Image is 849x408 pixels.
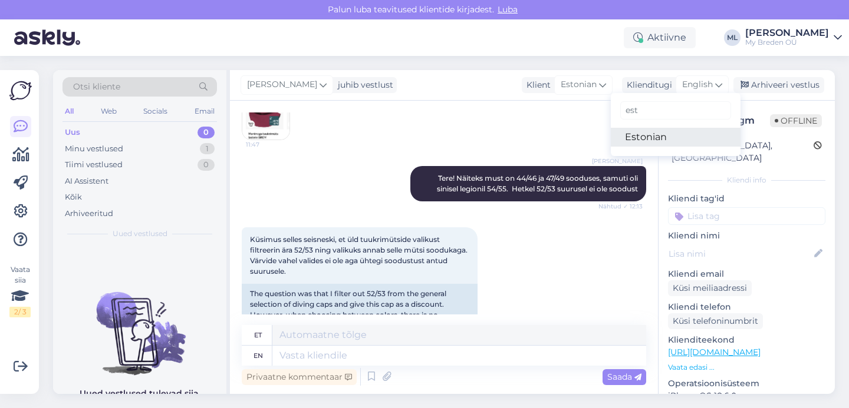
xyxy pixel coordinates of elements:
span: Otsi kliente [73,81,120,93]
a: [PERSON_NAME]My Breden OÜ [745,28,842,47]
div: 2 / 3 [9,307,31,317]
div: Arhiveeri vestlus [733,77,824,93]
input: Lisa nimi [669,247,812,260]
div: Kliendi info [668,175,825,185]
div: 1 [200,143,215,155]
div: 0 [198,127,215,138]
div: Kõik [65,191,82,203]
div: et [254,325,262,345]
p: Operatsioonisüsteem [668,377,825,390]
span: Tere! Näiteks must on 44/46 ja 47/49 sooduses, samuti oli sinisel legionil 54/55. Hetkel 52/53 su... [437,174,640,193]
div: The question was that I filter out 52/53 from the general selection of diving caps and give this ... [242,284,478,336]
p: Kliendi email [668,268,825,280]
div: Socials [141,104,170,119]
img: No chats [53,271,226,377]
span: 11:47 [246,140,290,149]
div: Tiimi vestlused [65,159,123,171]
input: Kirjuta, millist tag'i otsid [620,101,731,120]
span: English [682,78,713,91]
div: ML [724,29,741,46]
div: All [62,104,76,119]
div: AI Assistent [65,175,108,187]
div: My Breden OÜ [745,38,829,47]
img: Askly Logo [9,79,32,102]
input: Lisa tag [668,207,825,225]
div: en [254,346,263,366]
span: [PERSON_NAME] [247,78,317,91]
p: Kliendi tag'id [668,193,825,205]
div: Vaata siia [9,264,31,317]
p: Klienditeekond [668,334,825,346]
div: Email [192,104,217,119]
div: juhib vestlust [333,79,393,91]
div: 0 [198,159,215,171]
div: [PERSON_NAME] [745,28,829,38]
a: [URL][DOMAIN_NAME] [668,347,761,357]
span: [PERSON_NAME] [592,157,643,165]
div: Privaatne kommentaar [242,369,357,385]
p: Kliendi telefon [668,301,825,313]
span: Offline [770,114,822,127]
div: [GEOGRAPHIC_DATA], [GEOGRAPHIC_DATA] [672,140,814,164]
span: Nähtud ✓ 12:13 [598,202,643,211]
span: Luba [494,4,521,15]
div: Küsi meiliaadressi [668,280,752,296]
img: Attachment [242,92,289,140]
p: iPhone OS 18.6.0 [668,390,825,402]
a: Estonian [611,128,741,147]
div: Uus [65,127,80,138]
div: Klient [522,79,551,91]
div: Aktiivne [624,27,696,48]
div: Klienditugi [622,79,672,91]
span: Estonian [561,78,597,91]
p: Vaata edasi ... [668,362,825,373]
div: Web [98,104,119,119]
div: Küsi telefoninumbrit [668,313,763,329]
div: Minu vestlused [65,143,123,155]
span: Küsimus selles seisneski, et üld tuukrimütside valikust filtreerin ära 52/53 ning valikuks annab ... [250,235,469,276]
div: Arhiveeritud [65,208,113,220]
span: Uued vestlused [113,228,167,239]
p: Uued vestlused tulevad siia. [80,387,200,400]
span: Saada [607,371,641,382]
p: Kliendi nimi [668,230,825,242]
